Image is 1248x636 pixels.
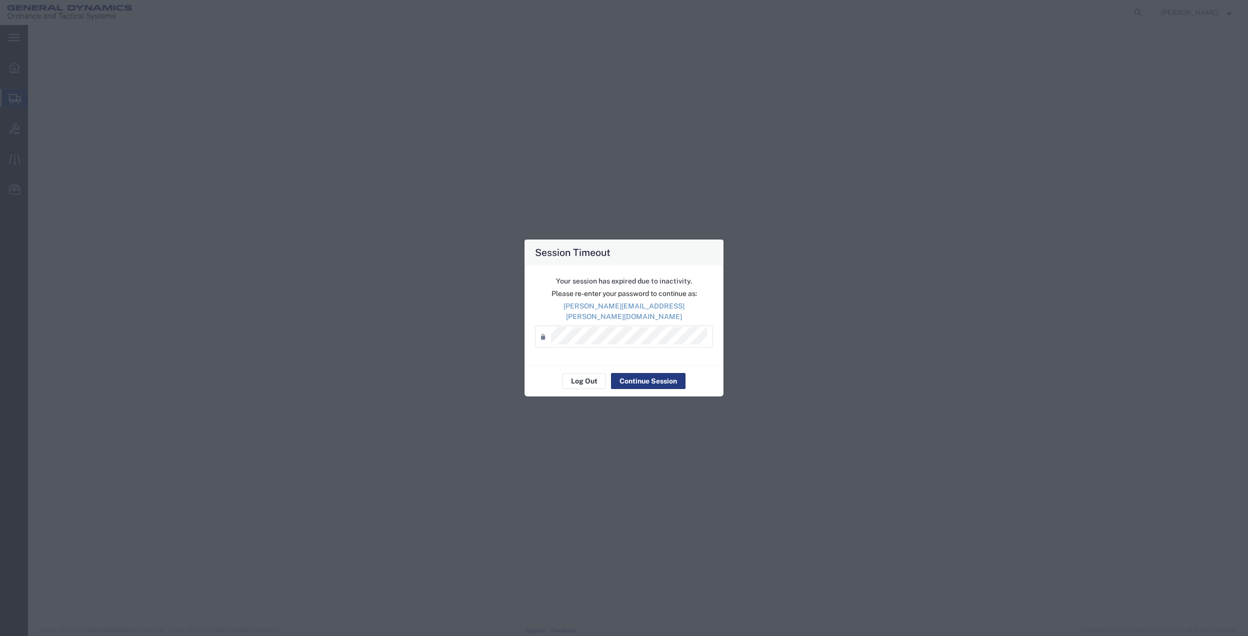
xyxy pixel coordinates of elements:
[562,373,606,389] button: Log Out
[535,288,713,299] p: Please re-enter your password to continue as:
[611,373,685,389] button: Continue Session
[535,301,713,322] p: [PERSON_NAME][EMAIL_ADDRESS][PERSON_NAME][DOMAIN_NAME]
[535,276,713,286] p: Your session has expired due to inactivity.
[535,245,610,259] h4: Session Timeout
